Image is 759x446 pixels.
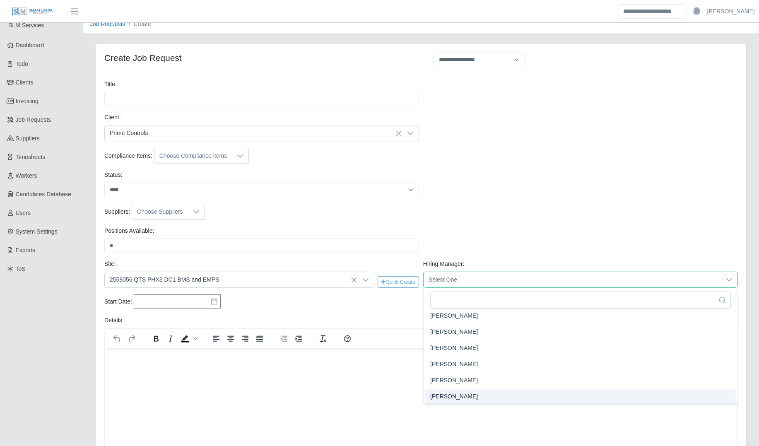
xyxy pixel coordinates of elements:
[104,80,117,89] label: Title:
[104,227,154,235] label: Positions Available:
[164,333,178,345] button: Italic
[104,113,121,122] label: Client:
[430,344,478,353] span: [PERSON_NAME]
[16,247,35,253] span: Exports
[16,228,58,235] span: System Settings
[178,333,199,345] div: Background color Black
[292,333,306,345] button: Increase indent
[430,312,478,321] span: [PERSON_NAME]
[430,376,478,385] span: [PERSON_NAME]
[16,135,40,142] span: Suppliers
[16,98,39,104] span: Invoicing
[104,316,122,325] label: Details
[425,373,736,388] li: Scott Siegfried
[430,360,478,369] span: [PERSON_NAME]
[424,272,721,287] span: Select One
[104,297,132,306] label: Start Date:
[154,148,232,164] div: Choose Compliance items
[104,171,123,179] label: Status:
[149,333,163,345] button: Bold
[423,260,465,268] label: Hiring Manager:
[16,42,44,48] span: Dashboard
[12,7,53,16] img: SLM Logo
[238,333,252,345] button: Align right
[105,272,357,287] span: 2558056 QTS PHX3 DC1 BMS and EMPS
[125,20,151,29] li: Create
[425,309,736,324] li: Ricky Ellis
[16,79,34,86] span: Clients
[16,172,37,179] span: Workers
[378,276,419,288] button: Quick Create
[316,333,330,345] button: Clear formatting
[8,22,44,29] span: SLM Services
[16,60,28,67] span: Todo
[430,328,478,337] span: [PERSON_NAME]
[125,333,139,345] button: Redo
[253,333,267,345] button: Justify
[16,210,31,216] span: Users
[132,204,188,219] div: Choose Suppliers
[110,333,124,345] button: Undo
[425,389,736,405] li: Sean Tolley
[90,21,125,27] a: Job Requests
[209,333,223,345] button: Align left
[105,125,402,141] span: Prime Controls
[16,154,46,160] span: Timesheets
[618,4,687,19] input: Search
[16,265,26,272] span: ToS
[425,325,736,340] li: Samantha Santoy
[104,53,415,63] h4: Create Job Request
[430,393,478,401] span: [PERSON_NAME]
[224,333,238,345] button: Align center
[425,341,736,356] li: Scott Ogletree
[16,191,72,198] span: Candidates Database
[425,357,736,372] li: Scott Carter
[277,333,291,345] button: Decrease indent
[16,116,51,123] span: Job Requests
[104,207,130,216] label: Suppliers:
[340,333,354,345] button: Help
[707,7,755,16] a: [PERSON_NAME]
[104,152,152,160] label: Compliance Items:
[104,260,116,268] label: Site:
